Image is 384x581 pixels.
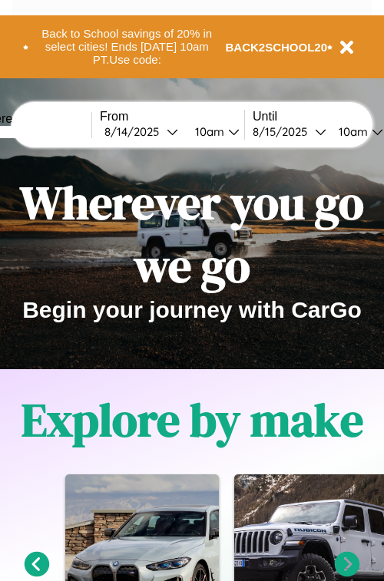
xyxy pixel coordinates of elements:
div: 8 / 14 / 2025 [104,124,167,139]
div: 10am [331,124,372,139]
button: Back to School savings of 20% in select cities! Ends [DATE] 10am PT.Use code: [28,23,226,71]
div: 10am [187,124,228,139]
b: BACK2SCHOOL20 [226,41,328,54]
label: From [100,110,244,124]
h1: Explore by make [22,388,363,451]
div: 8 / 15 / 2025 [253,124,315,139]
button: 8/14/2025 [100,124,183,140]
button: 10am [183,124,244,140]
